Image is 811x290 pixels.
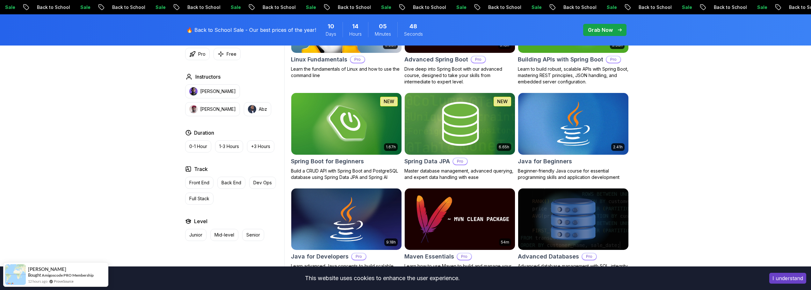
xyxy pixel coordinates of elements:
[518,252,579,261] h2: Advanced Databases
[291,93,402,180] a: Spring Boot for Beginners card1.67hNEWSpring Boot for BeginnersBuild a CRUD API with Spring Boot ...
[385,4,405,11] p: Sale
[404,66,515,85] p: Dive deep into Spring Boot with our advanced course, designed to take your skills from intermedia...
[492,4,535,11] p: Back to School
[642,4,686,11] p: Back to School
[613,145,623,150] p: 2.41h
[404,252,454,261] h2: Maven Essentials
[200,88,236,95] p: [PERSON_NAME]
[215,140,243,152] button: 1-3 Hours
[185,48,210,60] button: Pro
[291,93,402,155] img: Spring Boot for Beginners card
[217,177,245,189] button: Back End
[769,273,806,284] button: Accept cookies
[28,272,41,278] span: Bought
[186,26,316,34] p: 🔥 Back to School Sale - Our best prices of the year!
[291,188,402,276] a: Java for Developers card9.18hJava for DevelopersProLearn advanced Java concepts to build scalable...
[291,66,402,79] p: Learn the fundamentals of Linux and how to use the command line
[291,55,347,64] h2: Linux Fundamentals
[518,188,629,276] a: Advanced Databases cardAdvanced DatabasesProAdvanced database management with SQL, integrity, and...
[266,4,310,11] p: Back to School
[352,253,366,260] p: Pro
[249,177,276,189] button: Dev Ops
[404,55,468,64] h2: Advanced Spring Boot
[291,252,349,261] h2: Java for Developers
[457,253,471,260] p: Pro
[189,87,198,95] img: instructor img
[761,4,781,11] p: Sale
[219,143,239,150] p: 1-3 Hours
[518,93,629,180] a: Java for Beginners card2.41hJava for BeginnersBeginner-friendly Java course for essential program...
[185,193,214,205] button: Full Stack
[291,263,402,276] p: Learn advanced Java concepts to build scalable and maintainable applications.
[5,264,26,285] img: provesource social proof notification image
[194,165,208,173] h2: Track
[582,253,596,260] p: Pro
[185,84,240,98] button: instructor img[PERSON_NAME]
[460,4,481,11] p: Sale
[28,266,66,272] span: [PERSON_NAME]
[291,157,364,166] h2: Spring Boot for Beginners
[326,31,336,37] span: Days
[404,31,423,37] span: Seconds
[349,31,362,37] span: Hours
[185,229,206,241] button: Junior
[405,188,515,250] img: Maven Essentials card
[54,279,74,284] a: ProveSource
[518,188,628,250] img: Advanced Databases card
[453,158,467,165] p: Pro
[291,168,402,180] p: Build a CRUD API with Spring Boot and PostgreSQL database using Spring Data JPA and Spring AI
[499,145,509,150] p: 6.65h
[291,188,402,250] img: Java for Developers card
[195,73,221,81] h2: Instructors
[606,56,620,63] p: Pro
[198,51,206,57] p: Pro
[189,180,209,186] p: Front End
[185,140,211,152] button: 0-1 Hour
[402,91,518,156] img: Spring Data JPA card
[84,4,105,11] p: Sale
[404,157,450,166] h2: Spring Data JPA
[535,4,556,11] p: Sale
[404,93,515,180] a: Spring Data JPA card6.65hNEWSpring Data JPAProMaster database management, advanced querying, and ...
[159,4,180,11] p: Sale
[518,157,572,166] h2: Java for Beginners
[501,240,509,245] p: 54m
[518,263,629,276] p: Advanced database management with SQL, integrity, and practical applications
[242,229,264,241] button: Senior
[386,240,396,245] p: 9.18h
[310,4,330,11] p: Sale
[342,4,385,11] p: Back to School
[116,4,159,11] p: Back to School
[253,180,272,186] p: Dev Ops
[185,102,240,116] button: instructor img[PERSON_NAME]
[251,143,270,150] p: +3 Hours
[248,105,256,113] img: instructor img
[404,263,515,276] p: Learn how to use Maven to build and manage your Java projects
[375,31,391,37] span: Minutes
[686,4,706,11] p: Sale
[5,271,760,285] div: This website uses cookies to enhance the user experience.
[386,145,396,150] p: 1.67h
[235,4,255,11] p: Sale
[194,129,214,137] h2: Duration
[471,56,485,63] p: Pro
[409,22,417,31] span: 48 Seconds
[189,195,209,202] p: Full Stack
[518,55,603,64] h2: Building APIs with Spring Boot
[247,140,274,152] button: +3 Hours
[404,188,515,276] a: Maven Essentials card54mMaven EssentialsProLearn how to use Maven to build and manage your Java p...
[351,56,365,63] p: Pro
[200,106,236,112] p: [PERSON_NAME]
[588,26,613,34] p: Grab Now
[352,22,358,31] span: 14 Hours
[246,232,260,238] p: Senior
[404,168,515,180] p: Master database management, advanced querying, and expert data handling with ease
[567,4,611,11] p: Back to School
[210,229,238,241] button: Mid-level
[259,106,267,112] p: Abz
[221,180,241,186] p: Back End
[518,66,629,85] p: Learn to build robust, scalable APIs with Spring Boot, mastering REST principles, JSON handling, ...
[384,98,394,105] p: NEW
[185,177,214,189] button: Front End
[9,4,29,11] p: Sale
